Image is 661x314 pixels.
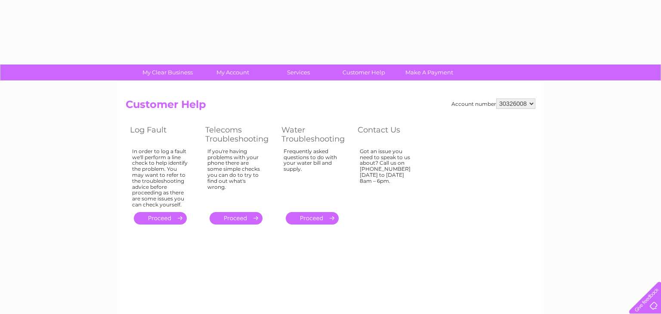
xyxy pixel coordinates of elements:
div: In order to log a fault we'll perform a line check to help identify the problem. You may want to ... [132,148,188,208]
a: Services [263,65,334,80]
div: Frequently asked questions to do with your water bill and supply. [284,148,340,204]
a: Customer Help [328,65,399,80]
th: Telecoms Troubleshooting [201,123,277,146]
h2: Customer Help [126,99,535,115]
th: Contact Us [353,123,429,146]
a: Make A Payment [394,65,465,80]
a: My Account [198,65,269,80]
th: Water Troubleshooting [277,123,353,146]
a: My Clear Business [132,65,203,80]
div: Got an issue you need to speak to us about? Call us on [PHONE_NUMBER] [DATE] to [DATE] 8am – 6pm. [360,148,416,204]
a: . [134,212,187,225]
div: Account number [451,99,535,109]
a: . [210,212,263,225]
div: If you're having problems with your phone there are some simple checks you can do to try to find ... [207,148,264,204]
th: Log Fault [126,123,201,146]
a: . [286,212,339,225]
